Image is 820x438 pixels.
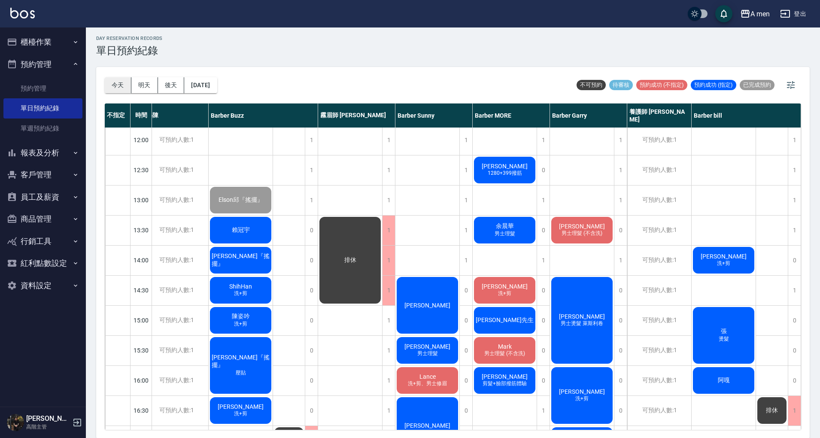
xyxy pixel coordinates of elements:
div: 1 [382,336,395,365]
span: 待審核 [609,81,633,89]
button: [DATE] [184,77,217,93]
div: 可預約人數:1 [144,216,208,245]
button: 後天 [158,77,185,93]
h3: 單日預約紀錄 [96,45,163,57]
div: 1 [305,186,318,215]
div: 1 [788,125,801,155]
button: 報表及分析 [3,142,82,164]
div: Barber Garry [550,103,627,128]
div: 1 [382,125,395,155]
div: 1 [459,216,472,245]
div: 1 [537,125,550,155]
span: 賴冠宇 [230,226,252,234]
button: 資料設定 [3,274,82,297]
div: 霧眉師 [PERSON_NAME] [318,103,395,128]
div: 1 [537,246,550,275]
span: 排休 [343,256,358,264]
div: 可預約人數:1 [144,306,208,335]
div: 1 [459,125,472,155]
div: 可預約人數:1 [627,246,691,275]
a: 預約管理 [3,79,82,98]
img: Logo [10,8,35,18]
div: 0 [537,336,550,365]
div: 可預約人數:1 [627,396,691,426]
button: 明天 [131,77,158,93]
div: 時間 [131,103,152,128]
span: [PERSON_NAME] [480,283,529,290]
span: 洗+剪 [715,260,732,267]
span: [PERSON_NAME]『搖擺』 [210,354,271,369]
span: Elson邱『搖擺』 [217,196,265,204]
span: 洗+剪 [232,320,249,328]
span: 剪髮+臉部撥筋體驗 [481,380,528,387]
span: [PERSON_NAME] [557,313,607,320]
span: [PERSON_NAME] [403,302,452,309]
div: 1 [788,396,801,426]
div: 可預約人數:1 [627,306,691,335]
div: 1 [614,155,627,185]
span: 燙髮 [717,335,731,343]
div: 可預約人數:1 [144,246,208,275]
div: 0 [305,336,318,365]
div: 可預約人數:1 [627,336,691,365]
span: 男士理髮 (不含洗) [483,350,527,357]
div: 0 [305,306,318,335]
span: 洗+剪 [574,395,590,402]
span: 1280+399撥筋 [486,170,524,177]
h2: day Reservation records [96,36,163,41]
div: Barber bill [692,103,801,128]
span: 洗+剪 [232,410,249,417]
div: 12:30 [131,155,152,185]
span: 張 [719,328,729,335]
div: 0 [614,216,627,245]
div: 0 [537,366,550,395]
div: 0 [788,306,801,335]
span: 排休 [764,407,780,414]
img: Person [7,414,24,431]
span: 洗+剪 [496,290,513,297]
div: 可預約人數:1 [144,186,208,215]
div: 不指定 [105,103,131,128]
div: 0 [614,336,627,365]
div: 0 [537,306,550,335]
button: 今天 [105,77,131,93]
button: 登出 [777,6,810,22]
button: 商品管理 [3,208,82,230]
div: 0 [459,366,472,395]
div: 0 [537,155,550,185]
div: 0 [459,276,472,305]
div: 1 [305,155,318,185]
span: [PERSON_NAME] [557,223,607,230]
span: 阿嘎 [716,377,732,384]
span: 男士理髮 [416,350,440,357]
div: Barber Buzz [209,103,318,128]
div: 1 [788,276,801,305]
button: 客戶管理 [3,164,82,186]
button: 櫃檯作業 [3,31,82,53]
div: 14:00 [131,245,152,275]
div: 可預約人數:1 [144,336,208,365]
span: [PERSON_NAME] [403,422,452,429]
div: 1 [382,155,395,185]
div: 可預約人數:1 [627,216,691,245]
div: 1 [459,186,472,215]
div: 0 [614,276,627,305]
div: 1 [459,246,472,275]
div: 1 [788,155,801,185]
p: 高階主管 [26,423,70,431]
div: 1 [382,246,395,275]
div: 15:30 [131,335,152,365]
div: 1 [614,246,627,275]
div: Barber Sunny [395,103,473,128]
span: 男士理髮 (不含洗) [560,230,604,237]
div: 0 [305,396,318,426]
div: 0 [614,396,627,426]
span: [PERSON_NAME] [480,163,529,170]
span: Lance [418,373,437,380]
div: 0 [537,276,550,305]
div: 可預約人數:1 [144,396,208,426]
div: 1 [382,276,395,305]
span: ShihHan [228,283,254,290]
div: 1 [382,216,395,245]
div: 可預約人數:1 [627,186,691,215]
